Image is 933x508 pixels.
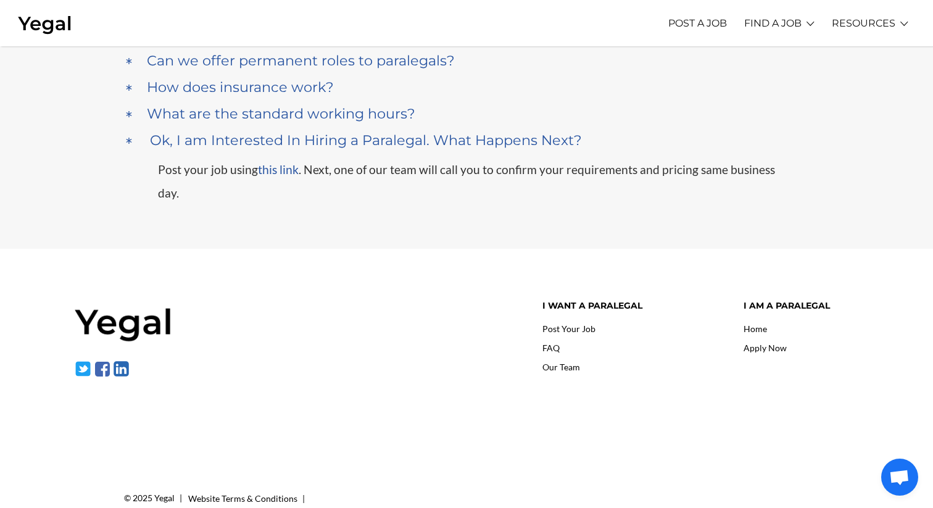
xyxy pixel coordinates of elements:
h4: Can we offer permanent roles to paralegals? [147,52,455,69]
h4: How does insurance work? [147,79,334,96]
h4: I am a paralegal [744,301,859,311]
a: FIND A JOB [744,6,802,40]
a: How does insurance work? [124,76,809,99]
img: linkedin-1.svg [113,360,130,378]
a: Our Team [542,362,580,372]
a: Can we offer permanent roles to paralegals? [124,49,809,72]
a: Post Your Job [542,323,595,334]
h4: What are the standard working hours? [147,106,415,122]
img: twitter-1.svg [75,360,92,378]
a: Home [744,323,767,334]
p: Post your job using . Next, one of our team will call you to confirm your requirements and pricin... [158,158,794,206]
a: FAQ [542,343,560,353]
img: facebook-1.svg [94,360,111,378]
h4: Ok, I am Interested In Hiring a Paralegal. What Happens Next? [150,132,582,149]
a: What are the standard working hours? [124,102,809,125]
a: POST A JOB [668,6,727,40]
a: this link [258,162,299,177]
a: Website Terms & Conditions [188,493,297,504]
a: Ok, I am Interested In Hiring a Paralegal. What Happens Next? [124,129,809,152]
div: © 2025 Yegal [124,490,182,506]
a: Open chat [881,459,918,496]
a: RESOURCES [832,6,895,40]
a: Apply Now [744,343,787,353]
h4: I want a paralegal [542,301,724,311]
